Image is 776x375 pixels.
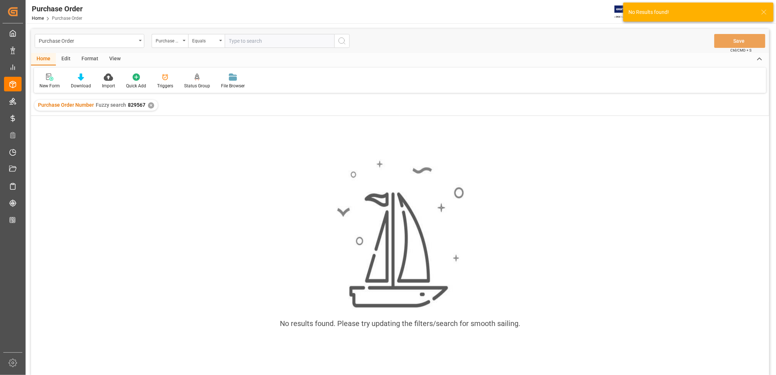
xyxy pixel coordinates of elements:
[334,34,350,48] button: search button
[128,102,145,108] span: 829567
[39,36,136,45] div: Purchase Order
[148,102,154,109] div: ✕
[102,83,115,89] div: Import
[71,83,91,89] div: Download
[730,48,752,53] span: Ctrl/CMD + S
[615,5,640,18] img: Exertis%20JAM%20-%20Email%20Logo.jpg_1722504956.jpg
[221,83,245,89] div: File Browser
[225,34,334,48] input: Type to search
[56,53,76,65] div: Edit
[280,318,520,329] div: No results found. Please try updating the filters/search for smooth sailing.
[126,83,146,89] div: Quick Add
[156,36,180,44] div: Purchase Order Number
[32,3,83,14] div: Purchase Order
[38,102,94,108] span: Purchase Order Number
[157,83,173,89] div: Triggers
[35,34,144,48] button: open menu
[96,102,126,108] span: Fuzzy search
[31,53,56,65] div: Home
[39,83,60,89] div: New Form
[152,34,188,48] button: open menu
[76,53,104,65] div: Format
[192,36,217,44] div: Equals
[628,8,754,16] div: No Results found!
[104,53,126,65] div: View
[184,83,210,89] div: Status Group
[32,16,44,21] a: Home
[714,34,765,48] button: Save
[188,34,225,48] button: open menu
[336,159,464,309] img: smooth_sailing.jpeg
